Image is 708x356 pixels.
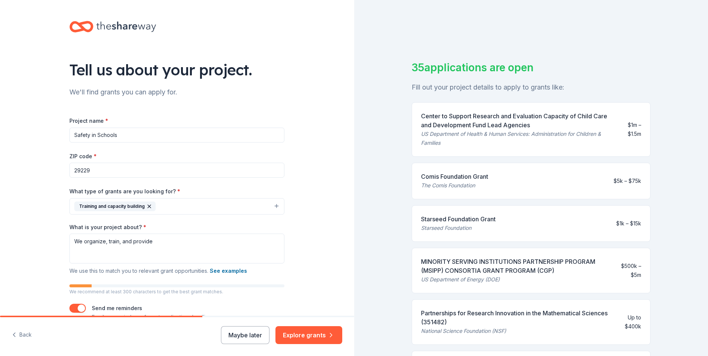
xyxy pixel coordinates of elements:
[614,313,641,331] div: Up to $400k
[412,60,651,75] div: 35 applications are open
[69,128,284,143] input: After school program
[421,275,615,284] div: US Department of Energy (DOE)
[69,198,284,215] button: Training and capacity building
[275,326,342,344] button: Explore grants
[421,224,496,232] div: Starseed Foundation
[92,305,142,311] label: Send me reminders
[421,309,608,327] div: Partnerships for Research Innovation in the Mathematical Sciences (351482)
[421,129,617,147] div: US Department of Health & Human Services: Administration for Children & Families
[421,327,608,335] div: National Science Foundation (NSF)
[421,257,615,275] div: MINORITY SERVING INSTITUTIONS PARTNERSHIP PROGRAM (MSIPP) CONSORTIA GRANT PROGRAM (CGP)
[74,202,156,211] div: Training and capacity building
[421,172,488,181] div: Comis Foundation Grant
[69,224,146,231] label: What is your project about?
[621,262,641,280] div: $500k – $5m
[616,219,641,228] div: $1k – $15k
[69,234,284,263] textarea: We organize, train, and provide
[69,289,284,295] p: We recommend at least 300 characters to get the best grant matches.
[69,268,247,274] span: We use this to match you to relevant grant opportunities.
[69,117,108,125] label: Project name
[623,121,641,138] div: $1m – $1.5m
[92,313,214,322] p: Email me reminders of grant application deadlines
[421,112,617,129] div: Center to Support Research and Evaluation Capacity of Child Care and Development Fund Lead Agencies
[69,59,284,80] div: Tell us about your project.
[69,153,97,160] label: ZIP code
[221,326,269,344] button: Maybe later
[614,177,641,185] div: $5k – $75k
[69,86,284,98] div: We'll find grants you can apply for.
[69,163,284,178] input: 12345 (U.S. only)
[210,266,247,275] button: See examples
[412,81,651,93] div: Fill out your project details to apply to grants like:
[69,188,180,195] label: What type of grants are you looking for?
[421,215,496,224] div: Starseed Foundation Grant
[12,327,32,343] button: Back
[421,181,488,190] div: The Comis Foundation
